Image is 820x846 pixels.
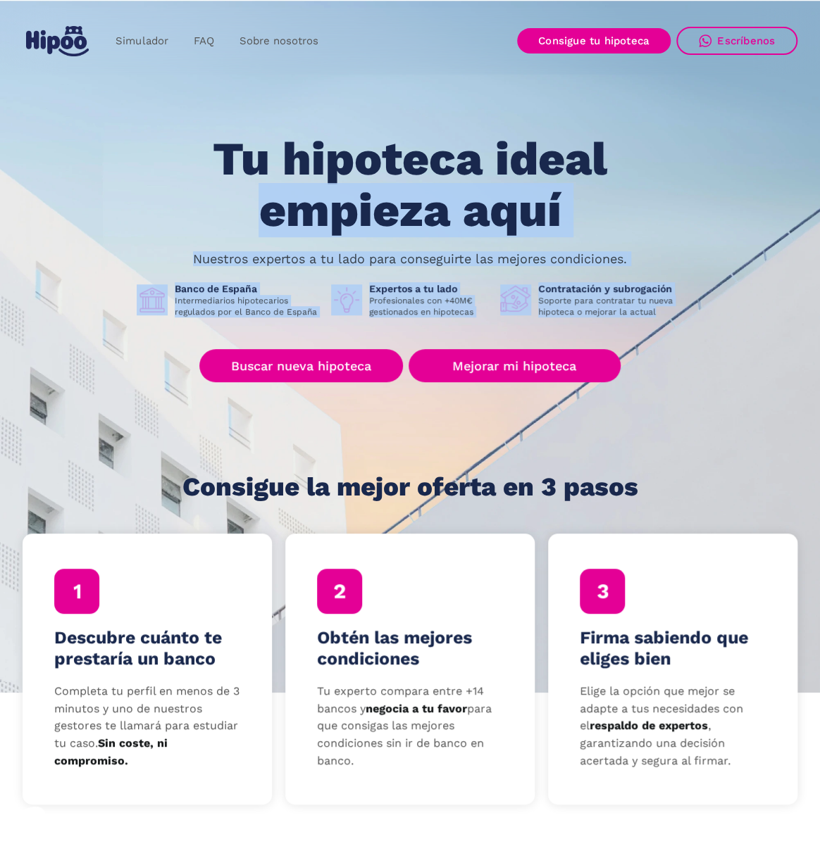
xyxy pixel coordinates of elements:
[317,627,503,669] h4: Obtén las mejores condiciones
[717,34,775,47] div: Escríbenos
[226,27,330,55] a: Sobre nosotros
[180,27,226,55] a: FAQ
[580,627,766,669] h4: Firma sabiendo que eliges bien
[409,349,621,382] a: Mejorar mi hipoteca
[175,282,320,295] h1: Banco de España
[366,702,467,715] strong: negocia a tu favor
[538,282,683,295] h1: Contratación y subrogación
[54,736,168,767] strong: Sin coste, ni compromiso.
[676,27,797,55] a: Escríbenos
[54,683,240,770] p: Completa tu perfil en menos de 3 minutos y uno de nuestros gestores te llamará para estudiar tu c...
[538,295,683,317] p: Soporte para contratar tu nueva hipoteca o mejorar la actual
[143,134,677,236] h1: Tu hipoteca ideal empieza aquí
[182,473,638,501] h1: Consigue la mejor oferta en 3 pasos
[175,295,320,317] p: Intermediarios hipotecarios regulados por el Banco de España
[580,683,766,770] p: Elige la opción que mejor se adapte a tus necesidades con el , garantizando una decisión acertada...
[54,627,240,669] h4: Descubre cuánto te prestaría un banco
[23,20,92,62] a: home
[517,28,671,53] a: Consigue tu hipoteca
[317,683,503,770] p: Tu experto compara entre +14 bancos y para que consigas las mejores condiciones sin ir de banco e...
[369,295,489,317] p: Profesionales con +40M€ gestionados en hipotecas
[369,282,489,295] h1: Expertos a tu lado
[193,253,627,265] p: Nuestros expertos a tu lado para conseguirte las mejores condiciones.
[590,719,708,732] strong: respaldo de expertos
[103,27,180,55] a: Simulador
[199,349,403,382] a: Buscar nueva hipoteca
